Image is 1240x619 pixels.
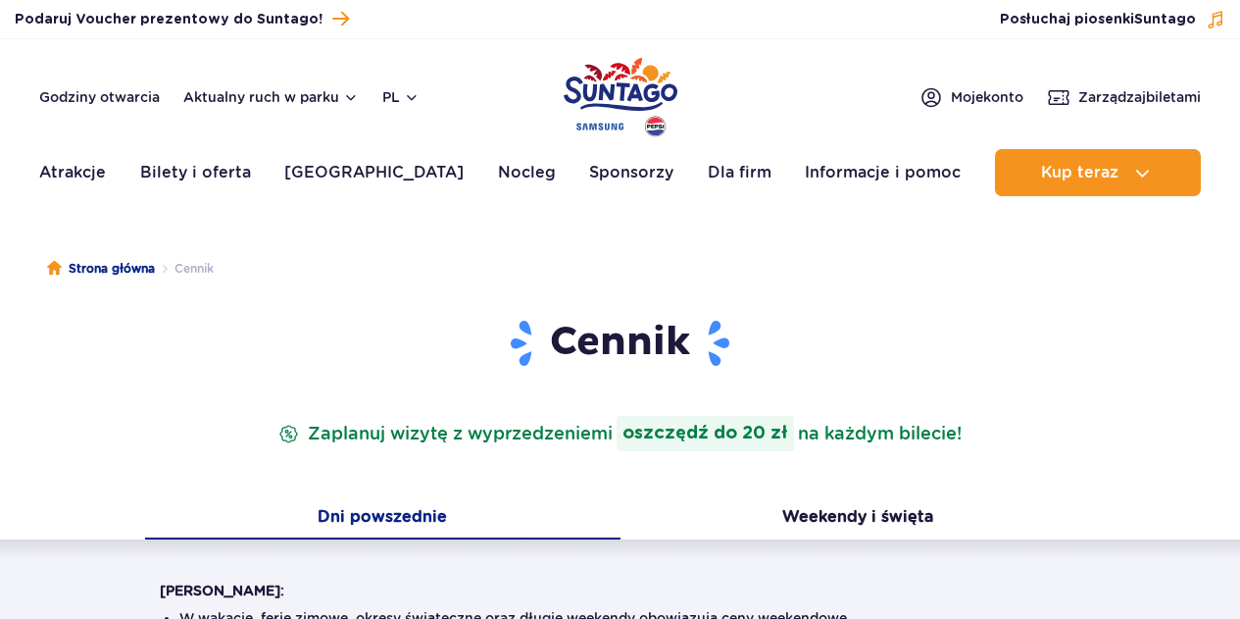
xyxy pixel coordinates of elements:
[1078,87,1201,107] span: Zarządzaj biletami
[145,498,620,540] button: Dni powszednie
[39,149,106,196] a: Atrakcje
[617,416,794,451] strong: oszczędź do 20 zł
[620,498,1096,540] button: Weekendy i święta
[1000,10,1225,29] button: Posłuchaj piosenkiSuntago
[564,49,677,139] a: Park of Poland
[1047,85,1201,109] a: Zarządzajbiletami
[15,6,349,32] a: Podaruj Voucher prezentowy do Suntago!
[15,10,322,29] span: Podaruj Voucher prezentowy do Suntago!
[498,149,556,196] a: Nocleg
[1041,164,1118,181] span: Kup teraz
[47,259,155,279] a: Strona główna
[382,87,420,107] button: pl
[805,149,961,196] a: Informacje i pomoc
[155,259,214,279] li: Cennik
[160,583,284,598] strong: [PERSON_NAME]:
[995,149,1201,196] button: Kup teraz
[160,318,1081,369] h1: Cennik
[39,87,160,107] a: Godziny otwarcia
[708,149,771,196] a: Dla firm
[1000,10,1196,29] span: Posłuchaj piosenki
[1134,13,1196,26] span: Suntago
[284,149,464,196] a: [GEOGRAPHIC_DATA]
[589,149,673,196] a: Sponsorzy
[951,87,1023,107] span: Moje konto
[919,85,1023,109] a: Mojekonto
[183,89,359,105] button: Aktualny ruch w parku
[274,416,966,451] p: Zaplanuj wizytę z wyprzedzeniem na każdym bilecie!
[140,149,251,196] a: Bilety i oferta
